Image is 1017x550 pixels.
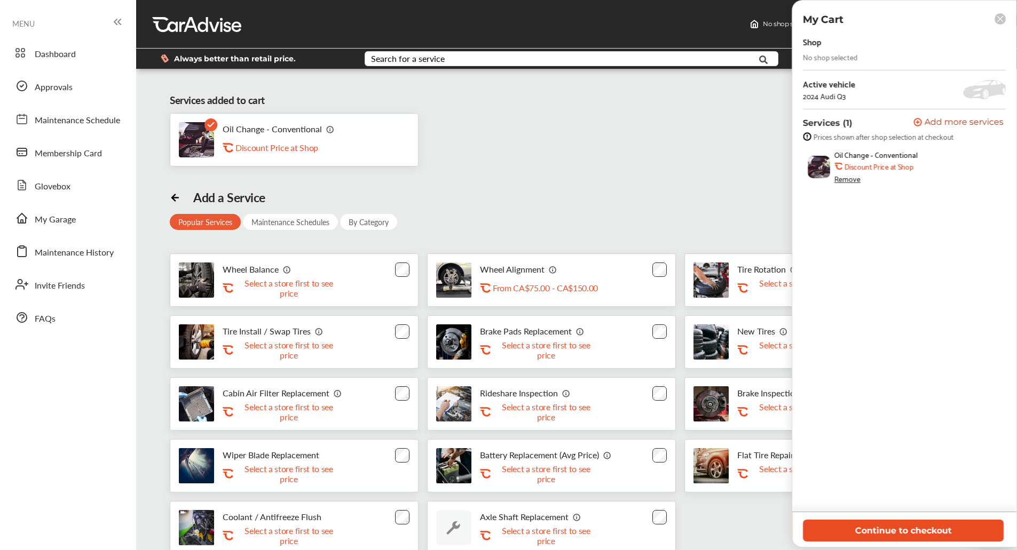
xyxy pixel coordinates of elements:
div: Add a Service [193,190,265,205]
p: New Tires [737,326,775,336]
img: default_wrench_icon.d1a43860.svg [436,510,471,545]
span: No shop selected [763,20,816,28]
img: info_icon_vector.svg [283,265,291,274]
a: My Garage [10,204,125,232]
span: Add more services [925,118,1004,128]
p: Oil Change - Conventional [223,124,322,134]
p: Select a store first to see price [750,340,857,360]
a: Maintenance History [10,237,125,265]
span: Always better than retail price. [174,55,296,62]
img: cabin-air-filter-replacement-thumb.jpg [179,386,214,421]
p: Cabin Air Filter Replacement [223,388,329,398]
img: info_icon_vector.svg [549,265,557,274]
button: Continue to checkout [803,520,1004,541]
div: Services added to cart [170,93,265,108]
button: Add more services [913,118,1004,128]
span: Membership Card [35,147,102,161]
img: info_icon_vector.svg [576,327,585,336]
img: dollor_label_vector.a70140d1.svg [161,54,169,63]
p: My Cart [803,13,843,26]
img: brake-inspection-thumb.jpg [693,386,729,421]
div: Discount Price at Shop [235,142,342,153]
div: Shop [803,34,822,49]
img: info_icon_vector.svg [603,451,612,459]
p: Select a store first to see price [235,525,342,546]
img: rideshare-visual-inspection-thumb.jpg [436,386,471,421]
p: Coolant / Antifreeze Flush [223,512,321,522]
img: battery-replacement-thumb.jpg [436,448,471,483]
div: Active vehicle [803,79,855,89]
a: FAQs [10,304,125,331]
img: info_icon_vector.svg [779,327,788,336]
img: placeholder_car.5a1ece94.svg [963,80,1006,99]
a: Dashboard [10,39,125,67]
p: Select a store first to see price [235,464,342,484]
a: Glovebox [10,171,125,199]
p: Select a store first to see price [750,464,857,484]
div: By Category [340,214,397,230]
img: engine-cooling-thumb.jpg [179,510,214,545]
span: Prices shown after shop selection at checkout [814,132,953,141]
div: Search for a service [371,54,445,63]
img: new-tires-thumb.jpg [693,324,729,360]
div: Maintenance Schedules [243,214,338,230]
img: thumb_Wipers.jpg [179,448,214,483]
p: Select a store first to see price [493,340,600,360]
img: wheel-alignment-thumb.jpg [436,262,471,298]
img: brake-pads-replacement-thumb.jpg [436,324,471,360]
span: Glovebox [35,180,70,194]
p: Select a store first to see price [235,340,342,360]
p: Services (1) [803,118,853,128]
div: No shop selected [803,53,858,61]
img: oil-change-thumb.jpg [179,122,214,157]
img: tire-rotation-thumb.jpg [693,262,729,298]
div: 2024 Audi Q3 [803,92,846,100]
p: Select a store first to see price [235,278,342,298]
p: Battery Replacement (Avg Price) [480,450,599,460]
img: info-strock.ef5ea3fe.svg [803,132,811,141]
a: Invite Friends [10,270,125,298]
p: Select a store first to see price [750,402,857,422]
span: My Garage [35,213,76,227]
span: Approvals [35,81,73,94]
p: From CA$75.00 - CA$150.00 [493,283,598,293]
a: Approvals [10,72,125,100]
p: Rideshare Inspection [480,388,558,398]
span: FAQs [35,312,56,326]
img: info_icon_vector.svg [315,327,324,336]
p: Tire Rotation [737,264,786,274]
span: Invite Friends [35,279,85,293]
p: Brake Pads Replacement [480,326,572,336]
p: Select a store first to see price [493,464,600,484]
span: MENU [12,19,35,28]
img: info_icon_vector.svg [326,125,335,133]
p: Tire Install / Swap Tires [223,326,311,336]
img: info_icon_vector.svg [334,389,342,397]
span: Maintenance Schedule [35,114,120,127]
a: Add more services [913,118,1006,128]
b: Discount Price at Shop [845,162,913,171]
p: Wheel Alignment [480,264,545,274]
p: Brake Inspection [737,388,800,398]
p: Wiper Blade Replacement [223,450,319,460]
img: oil-change-thumb.jpg [808,156,830,178]
img: info_icon_vector.svg [790,265,799,274]
span: Maintenance History [35,246,114,260]
span: Oil Change - Conventional [834,150,918,159]
div: Popular Services [170,214,241,230]
p: Axle Shaft Replacement [480,512,569,522]
p: Wheel Balance [223,264,279,274]
span: Dashboard [35,47,76,61]
p: Select a store first to see price [493,525,600,546]
img: tire-wheel-balance-thumb.jpg [179,262,214,298]
p: Flat Tire Repair [737,450,794,460]
p: Select a store first to see price [235,402,342,422]
img: tire-install-swap-tires-thumb.jpg [179,324,214,360]
div: Remove [834,174,861,183]
p: Select a store first to see price [750,278,857,298]
img: info_icon_vector.svg [573,513,581,521]
img: header-home-logo.8d720a4f.svg [750,20,759,28]
a: Membership Card [10,138,125,166]
img: flat-tire-repair-thumb.jpg [693,448,729,483]
img: info_icon_vector.svg [562,389,571,397]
